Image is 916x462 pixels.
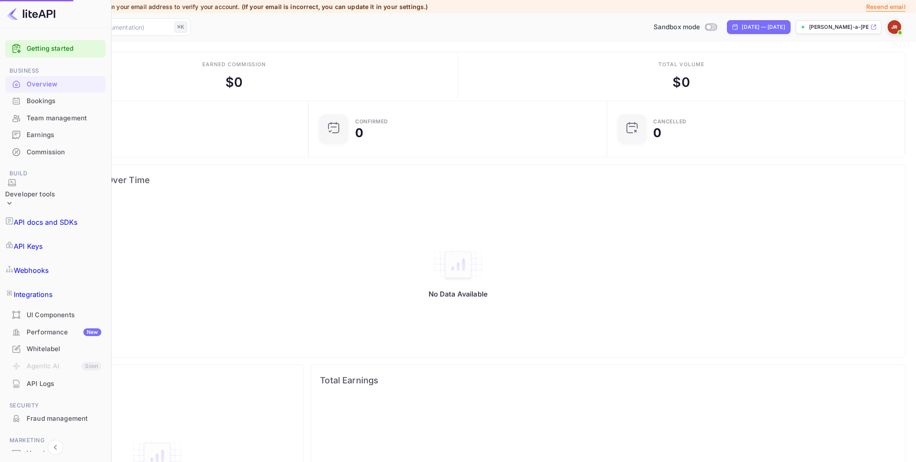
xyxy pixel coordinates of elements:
a: API Logs [5,376,106,392]
div: Whitelabel [27,344,101,354]
div: Team management [27,113,101,123]
div: Team management [5,110,106,127]
div: 0 [355,127,363,139]
div: Total volume [658,61,704,68]
a: Commission [5,144,106,160]
span: Business [5,66,106,76]
p: API Keys [14,241,43,251]
div: API Logs [27,379,101,389]
a: Whitelabel [5,341,106,357]
a: Webhooks [5,258,106,282]
p: Webhooks [14,265,49,275]
div: Performance [27,327,101,337]
img: John A Richards [888,20,901,34]
button: Collapse navigation [48,440,63,455]
div: API Logs [5,376,106,392]
div: [DATE] — [DATE] [742,23,785,31]
div: Bookings [27,96,101,106]
div: Developer tools [5,178,55,211]
a: Integrations [5,282,106,306]
div: Earnings [27,130,101,140]
div: Fraud management [27,414,101,424]
p: Resend email [866,2,906,12]
span: Build [5,169,106,178]
div: CANCELLED [654,119,687,124]
div: Click to change the date range period [727,20,791,34]
div: 0 [654,127,662,139]
div: UI Components [27,310,101,320]
a: Fraud management [5,410,106,426]
span: Total Earnings [320,373,897,387]
div: Vouchers [27,449,101,459]
span: Please check your inbox and confirm your email address to verify your account. [7,3,240,10]
div: UI Components [5,307,106,324]
a: Getting started [27,44,101,54]
span: Sandbox mode [654,22,700,32]
a: API Keys [5,234,106,258]
a: PerformanceNew [5,324,106,340]
div: Earned commission [202,61,266,68]
a: Vouchers [5,445,106,461]
p: API docs and SDKs [14,217,78,227]
span: Security [5,401,106,410]
span: Marketing [5,436,106,445]
div: Commission [5,144,106,161]
span: (If your email is incorrect, you can update it in your settings.) [242,3,428,10]
p: No Data Available [429,290,488,298]
span: Commission Growth Over Time [19,173,897,187]
a: Overview [5,76,106,92]
div: Fraud management [5,410,106,427]
div: Switch to Production mode [650,22,720,32]
div: Overview [5,76,106,93]
div: Whitelabel [5,341,106,358]
div: ⌘K [174,21,187,33]
div: $ 0 [225,73,243,92]
a: UI Components [5,307,106,323]
div: Overview [27,80,101,89]
a: Earnings [5,127,106,143]
div: Developer tools [5,190,55,199]
img: empty-state-table2.svg [432,247,484,283]
a: Bookings [5,93,106,109]
img: LiteAPI logo [7,7,55,21]
p: [PERSON_NAME]-a-[PERSON_NAME]-tt46g.... [809,23,869,31]
div: Commission [27,147,101,157]
div: Getting started [5,40,106,58]
div: Confirmed [355,119,388,124]
a: Team management [5,110,106,126]
div: $ 0 [673,73,690,92]
span: Weekly volume [19,373,295,387]
a: API docs and SDKs [5,210,106,234]
div: New [83,328,101,336]
p: Integrations [14,289,52,300]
